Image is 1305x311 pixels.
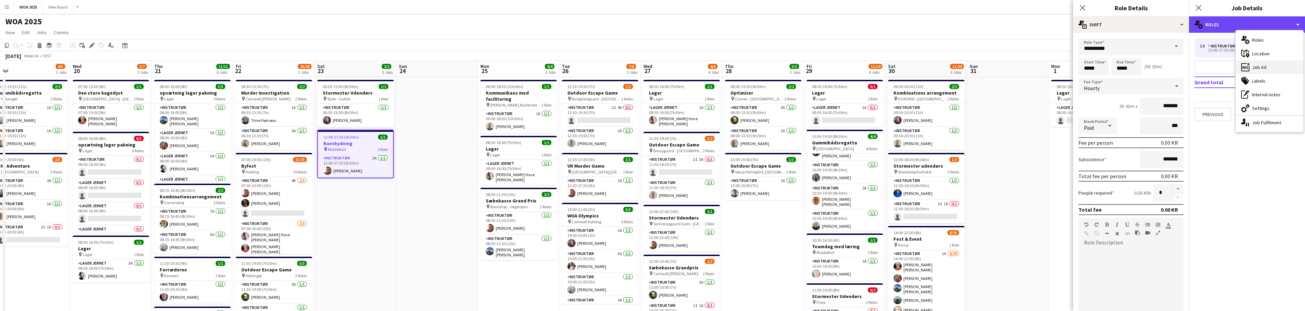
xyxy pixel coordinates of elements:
span: 1/1 [134,84,144,89]
span: 1/1 [786,157,796,162]
app-card-role: Instruktør1/108:00-16:00 (8h)[PERSON_NAME] [PERSON_NAME] [154,104,231,129]
span: Sørup Herregård, [GEOGRAPHIC_DATA] [735,169,786,174]
h3: Lager [480,146,557,152]
span: Lager [83,252,92,257]
span: 2/2 [786,84,796,89]
app-card-role: Lager Jernet1A0/108:30-16:00 (7h30m) [807,104,883,127]
app-job-card: 06:30-15:00 (8h30m)1/1Stormester Udendørs Stjær - Galten1 RoleInstruktør1/106:30-15:00 (8h30m)[PE... [317,80,394,127]
app-card-role: Instruktør1A1/112:30-19:30 (7h)[PERSON_NAME] [562,127,638,150]
span: Edit [22,29,30,36]
button: Undo [1084,222,1089,227]
app-job-card: 08:30-16:00 (7h30m)0/1Lager Lager1 RoleLager Jernet0/108:30-16:00 (7h30m) [1051,80,1128,127]
span: 2/2 [949,84,959,89]
span: 1/1 [623,157,633,162]
span: 08:00-13:30 (5h30m) [730,84,766,89]
span: 12:00-22:00 (10h) [649,209,679,214]
div: 08:30-16:00 (7h30m)1/1Lager Lager1 RoleLager Jernet1/108:30-16:00 (7h30m)[PERSON_NAME] Have [PERS... [480,136,557,185]
app-card-role: Instruktør1/108:30-21:30 (13h)[PERSON_NAME] [480,212,557,235]
app-card-role: Instruktør1/107:00-15:00 (8h)[PERSON_NAME] [PERSON_NAME] [73,104,149,129]
button: Clear Formatting [1115,231,1119,236]
h3: Fest & Event [888,236,965,242]
app-card-role: Instruktør1A1/106:00-18:30 (12h30m)[PERSON_NAME] [480,110,557,133]
a: Jobs [34,28,49,37]
button: Insert video [1145,230,1150,236]
span: 5/5 [216,84,225,89]
div: 11:30-20:30 (9h)1/1Forræderne Randers1 RoleInstruktør1/111:30-20:30 (9h)[PERSON_NAME] [154,257,231,304]
div: Internal notes [1236,88,1303,101]
h3: Outdoor Escape Game [643,142,720,148]
h3: WOA Olympics [562,213,638,219]
a: View [3,28,18,37]
app-card-role: Instruktør1/111:30-18:30 (7h)[PERSON_NAME] [643,179,720,202]
span: 09:30-20:30 (11h) [894,84,923,89]
app-card-role: Instruktør3A1/112:00-17:30 (5h30m)[PERSON_NAME] [318,154,393,178]
h3: opsætning lager pakning [154,90,231,96]
span: 08:15-16:45 (8h30m) [160,188,195,193]
a: Comms [51,28,72,37]
div: Job Ad [1236,60,1303,74]
app-job-card: 10:30-19:00 (8h30m)4/4Gummibådsregatta [GEOGRAPHIC_DATA]4 RolesInstruktør1/110:30-19:00 (8h30m)[P... [807,130,883,231]
app-card-role: Instruktør4A2/307:00-20:00 (13h)[PERSON_NAME][PERSON_NAME] [236,177,312,220]
button: Strikethrough [1135,222,1140,227]
app-job-card: 08:30-16:00 (7h30m)1/1Lager Lager1 RoleLager Jernet1A1/108:30-16:00 (7h30m)[PERSON_NAME] Have [PE... [643,80,720,129]
span: 2 Roles [295,96,307,101]
span: 13:00-20:00 (7h) [730,157,758,162]
button: Unordered List [1145,222,1150,227]
span: 1/1 [705,209,714,214]
span: Lager [83,148,92,153]
button: Add role [1194,60,1300,74]
span: 1 Role [134,96,144,101]
span: 2 Roles [540,204,551,209]
span: 08:30-21:30 (13h) [486,192,516,197]
app-card-role: Instruktør2I4A0/112:30-19:30 (7h) [562,104,638,127]
a: Edit [19,28,32,37]
span: 08:30-16:00 (7h30m) [78,240,114,245]
app-job-card: 10:30-16:30 (6h)1/1Teamdag med læring Middelfart1 RoleInstruktør1A1/110:30-16:30 (6h)[PERSON_NAME] [807,234,883,281]
h3: Stormester udendørs [888,163,965,169]
app-card-role: Instruktør1/110:30-19:00 (8h30m)[PERSON_NAME] [807,161,883,184]
span: 1 Role [705,96,714,101]
app-card-role: Instruktør3I1A0/112:00-18:30 (6h30m) [888,200,965,223]
span: 1/2 [705,136,714,141]
app-job-card: 19:00-21:00 (2h)5/5WOA Olympics Comwell Kolding5 RolesInstruktør1A1/119:00-20:00 (1h)[PERSON_NAME... [562,203,638,304]
span: 16 Roles [293,169,307,174]
button: Italic [1115,222,1119,227]
span: 2 Roles [621,96,633,101]
span: [GEOGRAPHIC_DATA] [816,146,854,151]
div: Labels [1236,74,1303,88]
span: Lager [490,152,500,157]
app-job-card: 11:30-18:30 (7h)1/2Outdoor Escape Game Borupgaard - [GEOGRAPHIC_DATA]2 RolesInstruktør2I3A0/111:3... [643,132,720,202]
div: 08:00-16:00 (8h)0/5opsætning lager pakning Lager5 RolesInstruktør0/108:00-16:00 (8h) Lager Jernet... [73,132,149,233]
h3: VR Murder Game [562,163,638,169]
span: 4 Roles [866,146,878,151]
div: 06:00-18:30 (12h30m)1/1Kommunikaos med facilitering [PERSON_NAME] Badehotel - [GEOGRAPHIC_DATA]1 ... [480,80,557,133]
span: [GEOGRAPHIC_DATA] [1,169,39,174]
h3: Murder Investigation [236,90,312,96]
app-card-role: Instruktør2I3A0/111:30-18:30 (7h) [643,156,720,179]
h3: Optimizer [725,90,801,96]
span: 2 Roles [947,169,959,174]
span: 08:30-16:00 (7h30m) [812,84,847,89]
span: 10:30-16:30 (6h) [812,238,840,243]
button: Fullscreen [1156,230,1160,236]
div: 08:00-16:00 (8h)5/5opsætning lager pakning Lager5 RolesInstruktør1/108:00-16:00 (8h)[PERSON_NAME]... [154,80,231,181]
span: 12:30-19:30 (7h) [567,84,595,89]
span: 1/1 [868,238,878,243]
h3: Sæbekasse Grand Prix [480,198,557,204]
app-job-card: 08:30-16:00 (7h30m)1/1Lager Lager1 RoleLager Jernet3A1/108:30-16:00 (7h30m)[PERSON_NAME] [73,236,149,283]
app-card-role: Lager Jernet1A1/108:30-16:00 (7h30m)[PERSON_NAME] Have [PERSON_NAME] [PERSON_NAME] [643,104,720,129]
span: 2/2 [216,188,225,193]
app-card-role: Instruktør0/108:00-16:00 (8h) [73,156,149,179]
span: 08:00-16:00 (8h) [78,136,106,141]
app-job-card: 13:00-20:00 (7h)1/1Outdoor Escape Game Sørup Herregård, [GEOGRAPHIC_DATA]1 RoleInstruktør1A1/113:... [725,153,801,200]
app-job-card: 12:30-17:30 (5h)1/1VR Murder Game [GEOGRAPHIC_DATA]/[GEOGRAPHIC_DATA]1 RoleInstruktør1A1/112:30-1... [562,153,638,200]
h3: Outdoor Escape Game [725,163,801,169]
span: 1 Role [705,221,714,226]
span: Comwell Kolding [572,219,601,224]
span: [GEOGRAPHIC_DATA]/[GEOGRAPHIC_DATA] [572,169,623,174]
span: 1 Role [541,102,551,108]
span: 11:30-19:00 (7h30m) [241,261,277,266]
